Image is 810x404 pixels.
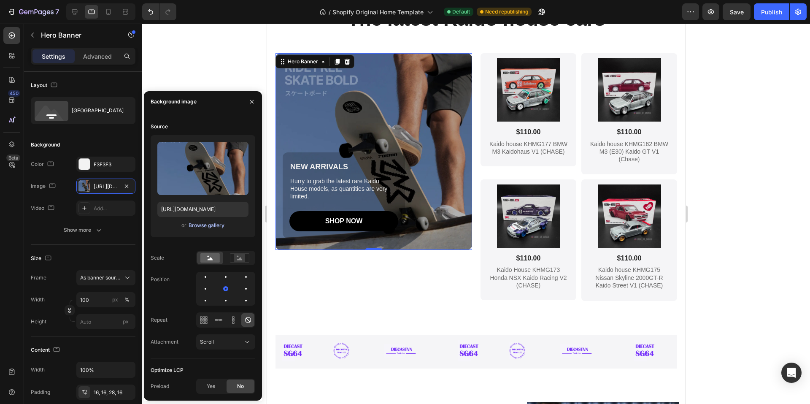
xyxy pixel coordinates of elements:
div: Open Intercom Messenger [781,363,802,383]
button: Show more [31,222,135,238]
img: preview-image [157,142,248,195]
input: Auto [77,362,135,377]
img: gempages_581728802523054819-8ee2c646-6970-4fa4-823a-561675c6130d.jpg [106,320,161,334]
span: Default [452,8,470,16]
div: Background [31,141,60,149]
h1: Kaido house KHMG175 Nissan Skyline 2000GT-R Kaido Street V1 (CHASE) [321,241,403,266]
div: Publish [761,8,782,16]
button: Scroll [196,334,255,350]
div: Undo/Redo [142,3,176,20]
button: As banner source [76,270,135,285]
div: Scale [151,254,164,262]
img: gempages_581728802523054819-be1263ec-807f-429f-b005-54301e177cbe.jpg [185,316,218,338]
p: Settings [42,52,65,61]
img: gempages_581728802523054819-8ee2c646-6970-4fa4-823a-561675c6130d.jpg [282,320,337,334]
div: Image [31,181,57,192]
iframe: Design area [267,24,686,404]
span: or [181,220,186,230]
div: 450 [8,90,20,97]
p: Hero Banner [41,30,113,40]
div: Background image [151,98,197,106]
div: Source [151,123,168,130]
div: % [124,296,130,304]
span: Scroll [200,339,214,345]
label: Width [31,296,45,304]
img: gempages_581728802523054819-0f6906f1-7d23-4d28-86ba-8e0d1b76b3aa.jpg [66,316,83,338]
span: Need republishing [485,8,528,16]
div: Preload [151,382,169,390]
div: $110.00 [321,103,403,114]
div: Content [31,344,62,356]
div: Attachment [151,338,178,346]
div: Add... [94,205,133,212]
div: Beta [6,155,20,161]
button: Save [723,3,751,20]
input: https://example.com/image.jpg [157,202,248,217]
a: Kaido house KHMG162 BMW M3 (E30) Kaido GT V1 (Chase) [331,35,394,98]
span: Shopify Original Home Template [332,8,424,16]
img: gempages_581728802523054819-be1263ec-807f-429f-b005-54301e177cbe.jpg [9,316,42,338]
p: About me [119,380,239,390]
h1: Kaido House KHMG173 Honda NSX Kaido Racing V2 (CHASE) [220,241,302,266]
div: Browse gallery [189,222,224,229]
div: Width [31,366,45,374]
span: px [123,318,129,325]
span: As banner source [80,274,121,282]
span: Yes [207,382,215,390]
div: Show more [64,226,103,234]
button: Browse gallery [188,221,225,230]
div: Padding [31,388,50,396]
div: Layout [31,80,59,91]
button: 7 [3,3,63,20]
img: gempages_581728802523054819-0f6906f1-7d23-4d28-86ba-8e0d1b76b3aa.jpg [242,316,259,338]
div: Size [31,253,53,264]
a: Kaido House KHMG173 Honda NSX Kaido Racing V2 (CHASE) [230,161,293,224]
div: Optimize LCP [151,366,184,374]
a: Kaido house KHMG175 Nissan Skyline 2000GT-R Kaido Street V1 (CHASE) [331,161,394,224]
div: $110.00 [220,230,302,240]
div: F3F3F3 [94,161,133,168]
span: Save [730,8,744,16]
button: px [122,295,132,305]
input: px [76,314,135,329]
div: Video [31,203,56,214]
div: px [112,296,118,304]
div: $110.00 [321,230,403,240]
h1: Kaido house KHMG162 BMW M3 (E30) Kaido GT V1 (Chase) [321,116,403,141]
div: Position [151,276,170,283]
button: % [110,295,120,305]
button: Publish [754,3,789,20]
div: Color [31,159,56,170]
input: px% [76,292,135,307]
div: 16, 16, 28, 16 [94,389,133,396]
span: No [237,382,244,390]
p: Advanced [83,52,112,61]
div: [URL][DOMAIN_NAME] [94,183,118,190]
p: 7 [55,7,59,17]
label: Height [31,318,46,325]
div: [GEOGRAPHIC_DATA] [72,101,123,120]
span: / [329,8,331,16]
div: Repeat [151,316,167,324]
img: gempages_581728802523054819-be1263ec-807f-429f-b005-54301e177cbe.jpg [361,316,394,338]
label: Frame [31,274,46,282]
